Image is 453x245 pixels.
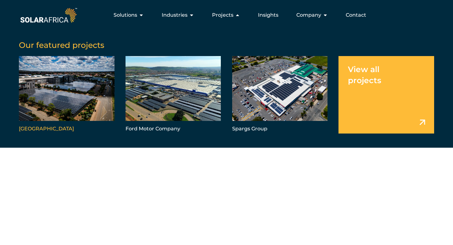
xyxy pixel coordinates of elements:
[19,40,434,50] h5: Our featured projects
[19,56,115,134] a: [GEOGRAPHIC_DATA]
[296,11,321,19] span: Company
[78,9,371,21] div: Menu Toggle
[78,9,371,21] nav: Menu
[34,147,156,168] a: I want cheaper electricity
[346,11,366,19] a: Contact
[162,11,187,19] span: Industries
[292,147,414,168] a: I want to control my power
[212,11,233,19] span: Projects
[60,155,125,160] span: I want cheaper electricity
[316,155,385,160] span: I want to control my power
[198,155,245,160] span: I want to go green
[114,11,137,19] span: Solutions
[258,11,278,19] a: Insights
[19,206,453,211] h5: SolarAfrica is proudly affiliated with
[338,56,434,134] a: View all projects
[163,147,285,168] a: I want to go green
